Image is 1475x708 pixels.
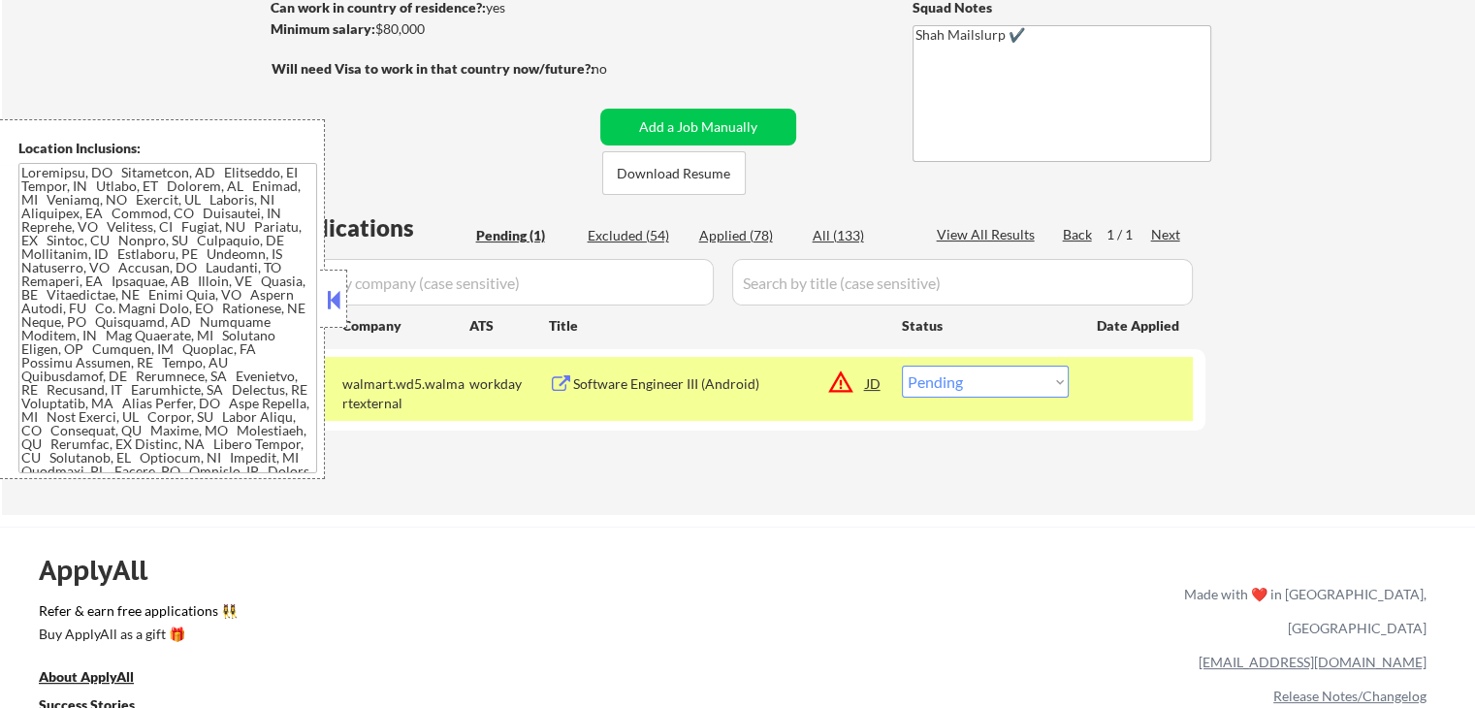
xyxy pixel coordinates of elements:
[699,226,796,245] div: Applied (78)
[271,20,375,37] strong: Minimum salary:
[39,667,161,692] a: About ApplyAll
[342,374,469,412] div: walmart.wd5.walmartexternal
[272,60,594,77] strong: Will need Visa to work in that country now/future?:
[39,668,134,685] u: About ApplyAll
[469,316,549,336] div: ATS
[813,226,910,245] div: All (133)
[1273,688,1427,704] a: Release Notes/Changelog
[602,151,746,195] button: Download Resume
[937,225,1041,244] div: View All Results
[600,109,796,145] button: Add a Job Manually
[549,316,883,336] div: Title
[39,604,779,625] a: Refer & earn free applications 👯‍♀️
[469,374,549,394] div: workday
[1176,577,1427,645] div: Made with ❤️ in [GEOGRAPHIC_DATA], [GEOGRAPHIC_DATA]
[1063,225,1094,244] div: Back
[1097,316,1182,336] div: Date Applied
[342,316,469,336] div: Company
[1199,654,1427,670] a: [EMAIL_ADDRESS][DOMAIN_NAME]
[732,259,1193,306] input: Search by title (case sensitive)
[1106,225,1151,244] div: 1 / 1
[573,374,866,394] div: Software Engineer III (Android)
[39,625,233,649] a: Buy ApplyAll as a gift 🎁
[864,366,883,401] div: JD
[18,139,317,158] div: Location Inclusions:
[902,307,1069,342] div: Status
[588,226,685,245] div: Excluded (54)
[271,19,593,39] div: $80,000
[827,369,854,396] button: warning_amber
[592,59,647,79] div: no
[39,628,233,641] div: Buy ApplyAll as a gift 🎁
[277,216,469,240] div: Applications
[39,554,170,587] div: ApplyAll
[1151,225,1182,244] div: Next
[476,226,573,245] div: Pending (1)
[277,259,714,306] input: Search by company (case sensitive)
